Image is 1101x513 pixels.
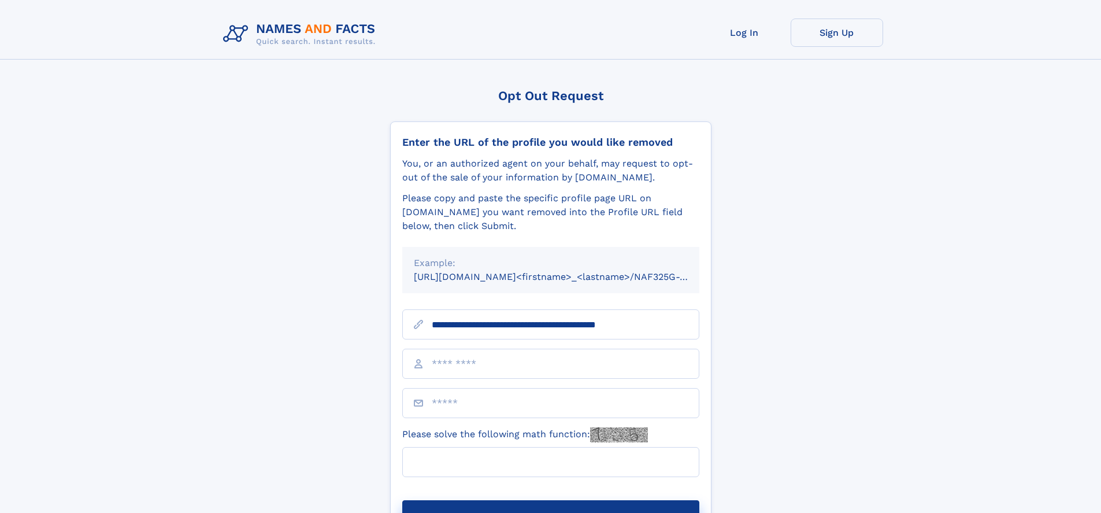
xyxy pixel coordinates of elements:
a: Log In [698,19,791,47]
div: Opt Out Request [390,88,711,103]
div: Enter the URL of the profile you would like removed [402,136,699,149]
div: You, or an authorized agent on your behalf, may request to opt-out of the sale of your informatio... [402,157,699,184]
small: [URL][DOMAIN_NAME]<firstname>_<lastname>/NAF325G-xxxxxxxx [414,271,721,282]
div: Please copy and paste the specific profile page URL on [DOMAIN_NAME] you want removed into the Pr... [402,191,699,233]
label: Please solve the following math function: [402,427,648,442]
img: Logo Names and Facts [218,19,385,50]
a: Sign Up [791,19,883,47]
div: Example: [414,256,688,270]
